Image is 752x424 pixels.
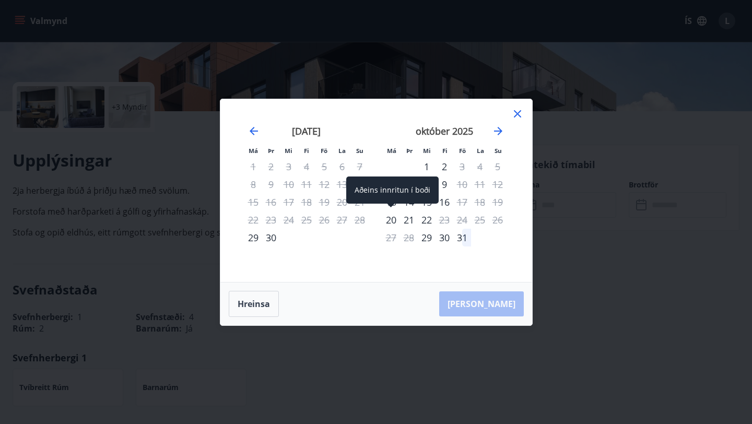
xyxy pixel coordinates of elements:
small: Fö [321,147,327,155]
td: Choose fimmtudagur, 30. október 2025 as your check-in date. It’s available. [436,229,453,246]
td: Not available. föstudagur, 12. september 2025 [315,175,333,193]
td: Choose þriðjudagur, 21. október 2025 as your check-in date. It’s available. [400,211,418,229]
strong: [DATE] [292,125,321,137]
td: Not available. sunnudagur, 26. október 2025 [489,211,507,229]
div: Aðeins útritun í boði [453,158,471,175]
td: Not available. sunnudagur, 28. september 2025 [351,211,369,229]
div: 30 [436,229,453,246]
td: Choose fimmtudagur, 16. október 2025 as your check-in date. It’s available. [436,193,453,211]
div: Aðeins innritun í boði [436,175,453,193]
td: Not available. laugardagur, 6. september 2025 [333,158,351,175]
td: Not available. mánudagur, 1. september 2025 [244,158,262,175]
div: Aðeins útritun í boði [453,175,471,193]
strong: október 2025 [416,125,473,137]
small: Fi [304,147,309,155]
div: 22 [418,211,436,229]
td: Not available. fimmtudagur, 11. september 2025 [298,175,315,193]
div: 1 [418,158,436,175]
small: Fö [459,147,466,155]
td: Choose mánudagur, 20. október 2025 as your check-in date. It’s available. [382,211,400,229]
small: Su [495,147,502,155]
td: Not available. sunnudagur, 7. september 2025 [351,158,369,175]
td: Not available. þriðjudagur, 9. september 2025 [262,175,280,193]
div: Aðeins innritun í boði [244,229,262,246]
td: Not available. föstudagur, 10. október 2025 [453,175,471,193]
td: Choose miðvikudagur, 22. október 2025 as your check-in date. It’s available. [418,211,436,229]
td: Not available. mánudagur, 8. september 2025 [244,175,262,193]
td: Not available. föstudagur, 19. september 2025 [315,193,333,211]
td: Not available. þriðjudagur, 28. október 2025 [400,229,418,246]
td: Not available. laugardagur, 25. október 2025 [471,211,489,229]
td: Choose þriðjudagur, 30. september 2025 as your check-in date. It’s available. [262,229,280,246]
small: Mi [423,147,431,155]
td: Not available. þriðjudagur, 7. október 2025 [400,175,418,193]
td: Choose fimmtudagur, 9. október 2025 as your check-in date. It’s available. [436,175,453,193]
div: Aðeins innritun í boði [346,176,439,204]
td: Not available. laugardagur, 13. september 2025 [333,175,351,193]
button: Hreinsa [229,291,279,317]
td: Choose fimmtudagur, 2. október 2025 as your check-in date. It’s available. [436,158,453,175]
td: Choose mánudagur, 29. september 2025 as your check-in date. It’s available. [244,229,262,246]
small: Má [249,147,258,155]
small: Þr [268,147,274,155]
td: Not available. þriðjudagur, 2. september 2025 [262,158,280,175]
td: Not available. miðvikudagur, 17. september 2025 [280,193,298,211]
td: Not available. laugardagur, 27. september 2025 [333,211,351,229]
td: Not available. föstudagur, 5. september 2025 [315,158,333,175]
td: Not available. sunnudagur, 19. október 2025 [489,193,507,211]
div: 2 [436,158,453,175]
td: Not available. föstudagur, 3. október 2025 [453,158,471,175]
td: Not available. föstudagur, 24. október 2025 [453,211,471,229]
td: Not available. fimmtudagur, 18. september 2025 [298,193,315,211]
td: Not available. mánudagur, 27. október 2025 [382,229,400,246]
td: Not available. sunnudagur, 12. október 2025 [489,175,507,193]
div: Aðeins innritun í boði [382,211,400,229]
div: 21 [400,211,418,229]
div: Aðeins útritun í boði [436,211,453,229]
td: Not available. mánudagur, 6. október 2025 [382,175,400,193]
td: Not available. miðvikudagur, 3. september 2025 [280,158,298,175]
td: Not available. sunnudagur, 14. september 2025 [351,175,369,193]
td: Not available. fimmtudagur, 25. september 2025 [298,211,315,229]
td: Choose föstudagur, 31. október 2025 as your check-in date. It’s available. [453,229,471,246]
td: Not available. föstudagur, 26. september 2025 [315,211,333,229]
td: Not available. miðvikudagur, 8. október 2025 [418,175,436,193]
td: Not available. fimmtudagur, 23. október 2025 [436,211,453,229]
td: Not available. miðvikudagur, 24. september 2025 [280,211,298,229]
small: Fi [442,147,448,155]
div: 31 [453,229,471,246]
div: Move backward to switch to the previous month. [248,125,260,137]
td: Not available. þriðjudagur, 16. september 2025 [262,193,280,211]
td: Choose miðvikudagur, 1. október 2025 as your check-in date. It’s available. [418,158,436,175]
td: Not available. sunnudagur, 5. október 2025 [489,158,507,175]
small: La [477,147,484,155]
div: 30 [262,229,280,246]
small: Mi [285,147,292,155]
div: 16 [436,193,453,211]
td: Not available. laugardagur, 11. október 2025 [471,175,489,193]
div: Aðeins útritun í boði [453,193,471,211]
td: Not available. fimmtudagur, 4. september 2025 [298,158,315,175]
small: Þr [406,147,413,155]
small: Su [356,147,363,155]
td: Not available. laugardagur, 20. september 2025 [333,193,351,211]
td: Not available. föstudagur, 17. október 2025 [453,193,471,211]
div: Move forward to switch to the next month. [492,125,504,137]
td: Not available. miðvikudagur, 10. september 2025 [280,175,298,193]
small: La [338,147,346,155]
td: Not available. þriðjudagur, 23. september 2025 [262,211,280,229]
td: Not available. mánudagur, 22. september 2025 [244,211,262,229]
td: Choose miðvikudagur, 29. október 2025 as your check-in date. It’s available. [418,229,436,246]
small: Má [387,147,396,155]
div: Aðeins innritun í boði [418,229,436,246]
div: Calendar [233,112,520,269]
td: Not available. laugardagur, 18. október 2025 [471,193,489,211]
td: Not available. mánudagur, 15. september 2025 [244,193,262,211]
td: Not available. laugardagur, 4. október 2025 [471,158,489,175]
